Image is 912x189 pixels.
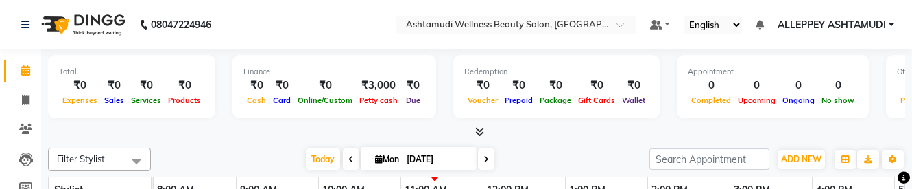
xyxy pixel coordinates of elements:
[151,5,211,44] b: 08047224946
[59,78,101,93] div: ₹0
[781,154,821,164] span: ADD NEW
[243,66,425,78] div: Finance
[165,78,204,93] div: ₹0
[243,96,269,105] span: Cash
[734,96,779,105] span: Upcoming
[101,96,128,105] span: Sales
[464,78,501,93] div: ₹0
[35,5,129,44] img: logo
[306,148,340,170] span: Today
[778,150,825,169] button: ADD NEW
[165,96,204,105] span: Products
[403,149,471,170] input: 2025-09-01
[401,78,425,93] div: ₹0
[128,96,165,105] span: Services
[779,96,818,105] span: Ongoing
[501,78,536,93] div: ₹0
[269,78,294,93] div: ₹0
[778,18,886,32] span: ALLEPPEY ASHTAMUDI
[403,96,424,105] span: Due
[464,66,649,78] div: Redemption
[734,78,779,93] div: 0
[501,96,536,105] span: Prepaid
[59,96,101,105] span: Expenses
[294,78,356,93] div: ₹0
[356,96,401,105] span: Petty cash
[818,78,858,93] div: 0
[818,96,858,105] span: No show
[243,78,269,93] div: ₹0
[372,154,403,164] span: Mon
[536,78,575,93] div: ₹0
[536,96,575,105] span: Package
[619,96,649,105] span: Wallet
[57,153,105,164] span: Filter Stylist
[649,148,769,170] input: Search Appointment
[59,66,204,78] div: Total
[688,96,734,105] span: Completed
[688,78,734,93] div: 0
[101,78,128,93] div: ₹0
[356,78,401,93] div: ₹3,000
[779,78,818,93] div: 0
[269,96,294,105] span: Card
[575,78,619,93] div: ₹0
[128,78,165,93] div: ₹0
[464,96,501,105] span: Voucher
[294,96,356,105] span: Online/Custom
[575,96,619,105] span: Gift Cards
[619,78,649,93] div: ₹0
[688,66,858,78] div: Appointment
